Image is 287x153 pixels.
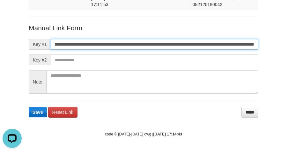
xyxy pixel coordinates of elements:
p: Manual Link Form [29,23,258,33]
span: Note [29,70,46,94]
span: Copy 082120180042 to clipboard [193,2,222,7]
strong: [DATE] 17:14:43 [153,132,182,136]
button: Open LiveChat chat widget [3,3,22,22]
span: Key #2 [29,55,51,65]
span: Key #1 [29,39,51,50]
a: Reset Link [48,107,77,118]
span: Reset Link [52,110,73,115]
span: Save [33,110,43,115]
button: Save [29,107,47,117]
small: code © [DATE]-[DATE] dwg | [105,132,182,136]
